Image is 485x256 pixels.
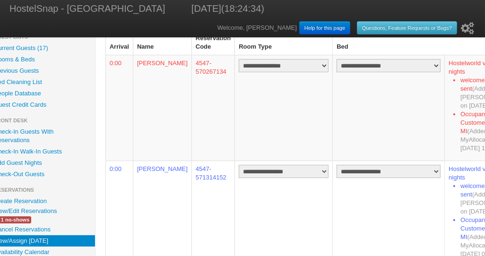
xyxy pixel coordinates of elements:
div: Welcome, [PERSON_NAME] [217,19,476,37]
td: 0:00 [105,55,133,161]
th: Arrival [105,30,133,55]
i: Setup Wizard [461,22,474,34]
a: Help for this page [299,21,350,34]
th: Name [133,30,191,55]
span: (18:24:34) [221,3,264,14]
th: Bed [332,30,444,55]
a: Questions, Feature Requests or Bugs? [357,21,457,34]
td: [PERSON_NAME] [133,55,191,161]
td: 4547-570267134 [191,55,234,161]
th: Reservation Code [191,30,234,55]
th: Room Type [234,30,332,55]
